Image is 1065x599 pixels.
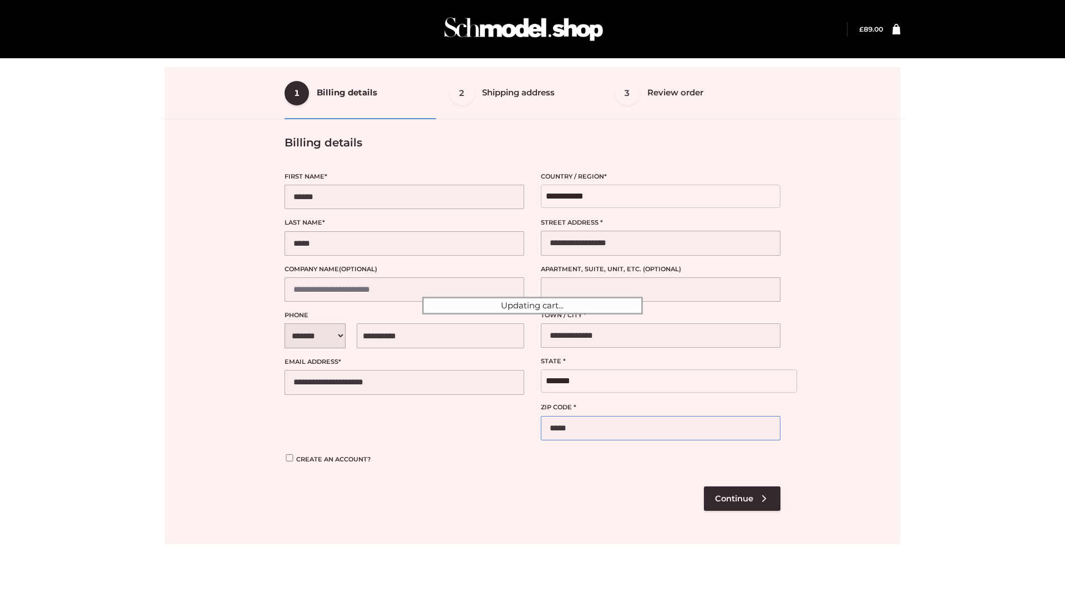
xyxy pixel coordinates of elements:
a: £89.00 [859,25,883,33]
img: Schmodel Admin 964 [440,7,607,51]
div: Updating cart... [422,297,643,314]
span: £ [859,25,864,33]
bdi: 89.00 [859,25,883,33]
